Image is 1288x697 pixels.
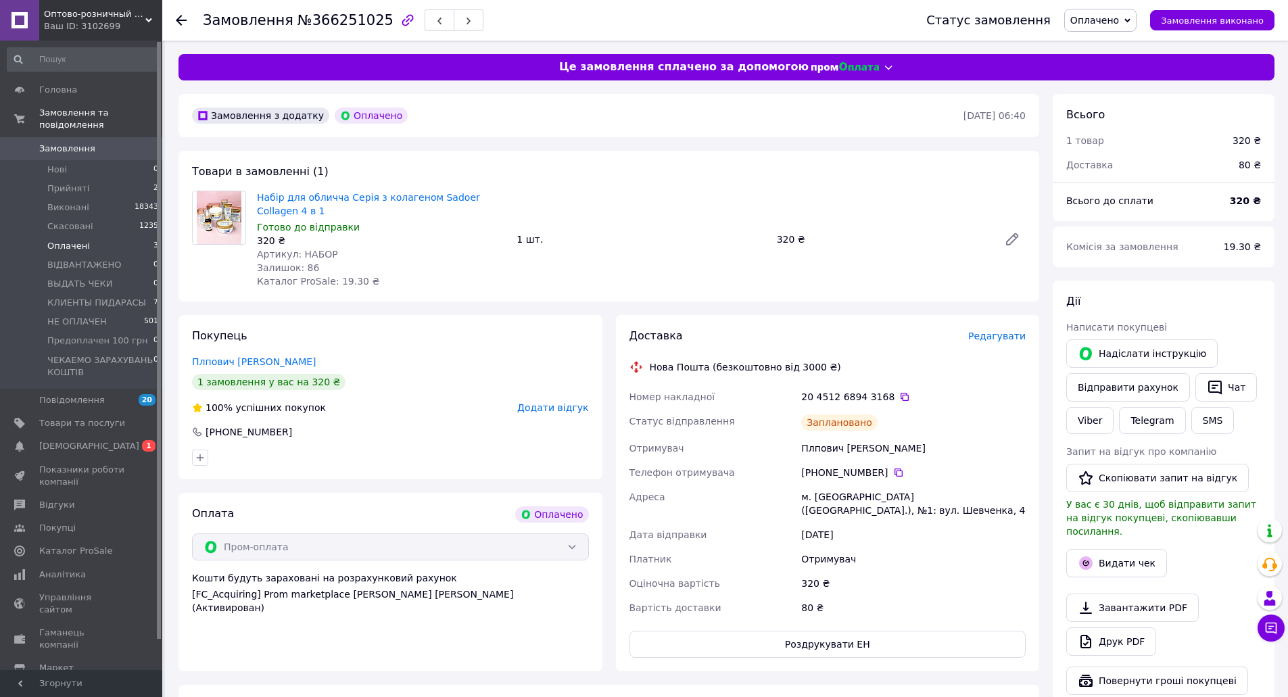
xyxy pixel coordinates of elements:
span: Замовлення [203,12,293,28]
span: Телефон отримувача [629,467,735,478]
span: Комісія за замовлення [1066,241,1178,252]
div: успішних покупок [192,401,326,414]
span: Предоплачен 100 грн [47,335,148,347]
span: Оплачено [1070,15,1119,26]
span: Готово до відправки [257,222,360,233]
div: Нова Пошта (безкоштовно від 3000 ₴) [646,360,844,374]
span: Покупець [192,329,247,342]
div: [PHONE_NUMBER] [204,425,293,439]
span: [DEMOGRAPHIC_DATA] [39,440,139,452]
span: Повідомлення [39,394,105,406]
div: Заплановано [801,414,878,431]
span: 100% [206,402,233,413]
span: Оплачені [47,240,90,252]
span: Додати відгук [517,402,588,413]
a: Telegram [1119,407,1185,434]
div: 1 замовлення у вас на 320 ₴ [192,374,345,390]
a: Набір для обличча Серія з колагеном Sadoer Collagen 4 в 1 [257,192,480,216]
a: Редагувати [999,226,1026,253]
div: Статус замовлення [926,14,1051,27]
span: 0 [153,259,158,271]
div: Повернутися назад [176,14,187,27]
span: Показники роботи компанії [39,464,125,488]
span: 0 [153,164,158,176]
a: Viber [1066,407,1114,434]
span: Залишок: 86 [257,262,319,273]
span: Доставка [629,329,683,342]
button: Чат з покупцем [1258,615,1285,642]
span: Товари в замовленні (1) [192,165,329,178]
span: №366251025 [297,12,393,28]
a: Друк PDF [1066,627,1156,656]
button: SMS [1191,407,1235,434]
button: Повернути гроші покупцеві [1066,667,1248,695]
span: Покупці [39,522,76,534]
span: 1235 [139,220,158,233]
div: м. [GEOGRAPHIC_DATA] ([GEOGRAPHIC_DATA].), №1: вул. Шевченка, 4 [798,485,1028,523]
div: 320 ₴ [257,234,506,247]
button: Чат [1195,373,1257,402]
time: [DATE] 06:40 [963,110,1026,121]
div: Оплачено [515,506,588,523]
span: Гаманець компанії [39,627,125,651]
span: Оптово-розничный интернет магазин "Косметика ОПТ" [44,8,145,20]
button: Роздрукувати ЕН [629,631,1026,658]
div: Отримувач [798,547,1028,571]
span: Написати покупцеві [1066,322,1167,333]
span: 0 [153,335,158,347]
div: Оплачено [335,107,408,124]
div: 20 4512 6894 3168 [801,390,1026,404]
span: Дії [1066,295,1080,308]
div: 80 ₴ [1231,150,1269,180]
div: 320 ₴ [771,230,993,249]
span: Статус відправлення [629,416,735,427]
input: Пошук [7,47,160,72]
span: Оплата [192,507,234,520]
div: Плпович [PERSON_NAME] [798,436,1028,460]
span: Каталог ProSale [39,545,112,557]
span: Отримувач [629,443,684,454]
button: Надіслати інструкцію [1066,339,1218,368]
span: ВЫДАТЬ ЧЕКИ [47,278,113,290]
button: Відправити рахунок [1066,373,1190,402]
div: [DATE] [798,523,1028,547]
span: Каталог ProSale: 19.30 ₴ [257,276,379,287]
span: 3 [153,240,158,252]
span: Головна [39,84,77,96]
span: Нові [47,164,67,176]
div: Ваш ID: 3102699 [44,20,162,32]
span: Платник [629,554,672,564]
span: Виконані [47,201,89,214]
div: 1 шт. [511,230,771,249]
span: 501 [144,316,158,328]
div: 80 ₴ [798,596,1028,620]
span: ЧЕКАЕМО ЗАРАХУВАНЬ КОШТІВ [47,354,153,379]
span: НЕ ОПЛАЧЕН [47,316,107,328]
span: Це замовлення сплачено за допомогою [559,59,809,75]
span: Управління сайтом [39,592,125,616]
span: 0 [153,278,158,290]
span: 1 [142,440,156,452]
span: Запит на відгук про компанію [1066,446,1216,457]
span: Скасовані [47,220,93,233]
div: Кошти будуть зараховані на розрахунковий рахунок [192,571,589,615]
button: Скопіювати запит на відгук [1066,464,1249,492]
span: Артикул: НАБОР [257,249,338,260]
span: Редагувати [968,331,1026,341]
span: У вас є 30 днів, щоб відправити запит на відгук покупцеві, скопіювавши посилання. [1066,499,1256,537]
div: [FC_Acquiring] Prom marketplace [PERSON_NAME] [PERSON_NAME] (Активирован) [192,587,589,615]
div: 320 ₴ [798,571,1028,596]
span: Адреса [629,491,665,502]
span: Маркет [39,662,74,674]
div: 320 ₴ [1233,134,1261,147]
button: Видати чек [1066,549,1167,577]
span: Замовлення [39,143,95,155]
span: 18343 [135,201,158,214]
span: Доставка [1066,160,1113,170]
span: 7 [153,297,158,309]
span: Всього [1066,108,1105,121]
span: ВІДВАНТАЖЕНО [47,259,122,271]
span: 20 [139,394,156,406]
span: Товари та послуги [39,417,125,429]
span: 0 [153,354,158,379]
